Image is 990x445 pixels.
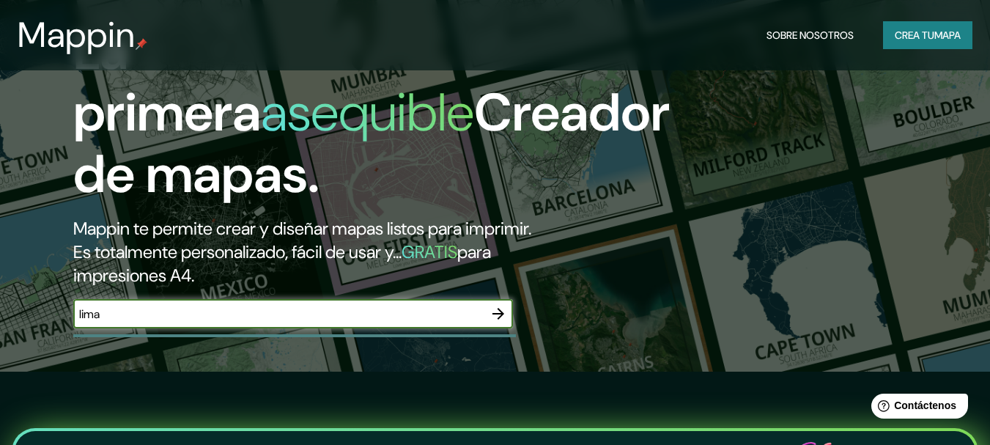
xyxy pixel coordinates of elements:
[73,17,261,147] font: La primera
[73,78,670,208] font: Creador de mapas.
[402,240,457,263] font: GRATIS
[73,306,484,323] input: Elige tu lugar favorito
[18,12,136,58] font: Mappin
[261,78,474,147] font: asequible
[895,29,934,42] font: Crea tu
[73,217,531,240] font: Mappin te permite crear y diseñar mapas listos para imprimir.
[883,21,972,49] button: Crea tumapa
[73,240,491,287] font: para impresiones A4.
[73,240,402,263] font: Es totalmente personalizado, fácil de usar y...
[934,29,961,42] font: mapa
[761,21,860,49] button: Sobre nosotros
[860,388,974,429] iframe: Lanzador de widgets de ayuda
[766,29,854,42] font: Sobre nosotros
[136,38,147,50] img: pin de mapeo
